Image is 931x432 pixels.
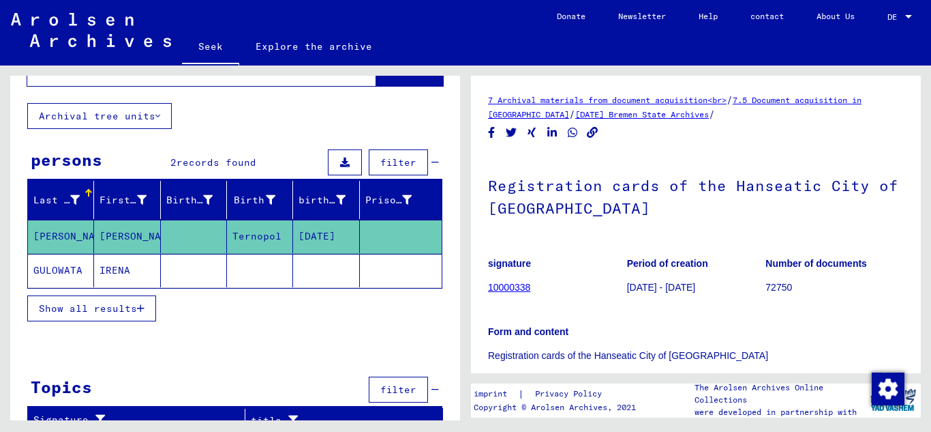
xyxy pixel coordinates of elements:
[256,40,372,53] font: Explore the archive
[365,194,427,206] font: Prisoner #
[33,189,97,211] div: Last name
[872,373,904,405] img: Change consent
[161,181,227,219] mat-header-cell: Birth name
[39,110,155,122] font: Archival tree units
[232,189,292,211] div: Birth
[488,258,531,269] font: signature
[299,230,335,242] font: [DATE]
[569,108,575,120] font: /
[557,11,585,21] font: Donate
[39,302,137,315] font: Show all results
[380,156,416,169] font: filter
[27,296,156,321] button: Show all results
[31,377,92,397] font: Topics
[198,40,223,53] font: Seek
[100,189,163,211] div: First name
[545,124,560,141] button: Share on LinkedIn
[816,11,855,21] font: About Us
[474,387,518,401] a: imprint
[535,388,602,399] font: Privacy Policy
[11,13,171,47] img: Arolsen_neg.svg
[33,414,89,426] font: Signature
[234,194,264,206] font: Birth
[868,383,919,417] img: yv_logo.png
[33,194,89,206] font: Last name
[100,264,130,276] font: IRENA
[182,30,239,66] a: Seek
[27,103,172,129] button: Archival tree units
[166,189,230,211] div: Birth name
[727,93,733,106] font: /
[293,181,359,219] mat-header-cell: birth date
[380,384,416,396] font: filter
[488,95,727,105] a: 7 Archival materials from document acquisition<br>
[33,409,248,431] div: Signature
[627,258,708,269] font: Period of creation
[365,189,429,211] div: Prisoner #
[33,230,113,242] font: [PERSON_NAME]
[627,282,696,293] font: [DATE] - [DATE]
[177,156,256,169] font: records found
[369,377,428,403] button: filter
[518,388,524,400] font: |
[488,326,568,337] font: Form and content
[251,409,429,431] div: title
[765,258,867,269] font: Number of documents
[566,124,580,141] button: Share on WhatsApp
[369,149,428,175] button: filter
[765,282,792,293] font: 72750
[887,12,897,22] font: DE
[166,194,228,206] font: Birth name
[750,11,784,21] font: contact
[585,124,600,141] button: Copy link
[488,350,768,361] font: Registration cards of the Hanseatic City of [GEOGRAPHIC_DATA]
[33,264,82,276] font: GULOWATA
[100,230,179,242] font: [PERSON_NAME]
[504,124,519,141] button: Share on Twitter
[524,387,618,401] a: Privacy Policy
[299,189,362,211] div: birth date
[28,181,94,219] mat-header-cell: Last name
[618,11,666,21] font: Newsletter
[239,30,388,63] a: Explore the archive
[871,372,904,405] div: Change consent
[100,194,161,206] font: First name
[251,414,281,427] font: title
[488,176,898,218] font: Registration cards of the Hanseatic City of [GEOGRAPHIC_DATA]
[488,282,530,293] a: 10000338
[575,109,709,119] a: [DATE] Bremen State Archives
[525,124,539,141] button: Share on Xing
[699,11,718,21] font: Help
[232,230,281,242] font: Ternopol
[474,388,507,399] font: imprint
[360,181,442,219] mat-header-cell: Prisoner #
[695,407,857,417] font: were developed in partnership with
[709,108,715,120] font: /
[227,181,293,219] mat-header-cell: Birth
[474,402,636,412] font: Copyright © Arolsen Archives, 2021
[485,124,499,141] button: Share on Facebook
[170,156,177,169] font: 2
[94,181,160,219] mat-header-cell: First name
[31,149,102,170] font: persons
[299,194,360,206] font: birth date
